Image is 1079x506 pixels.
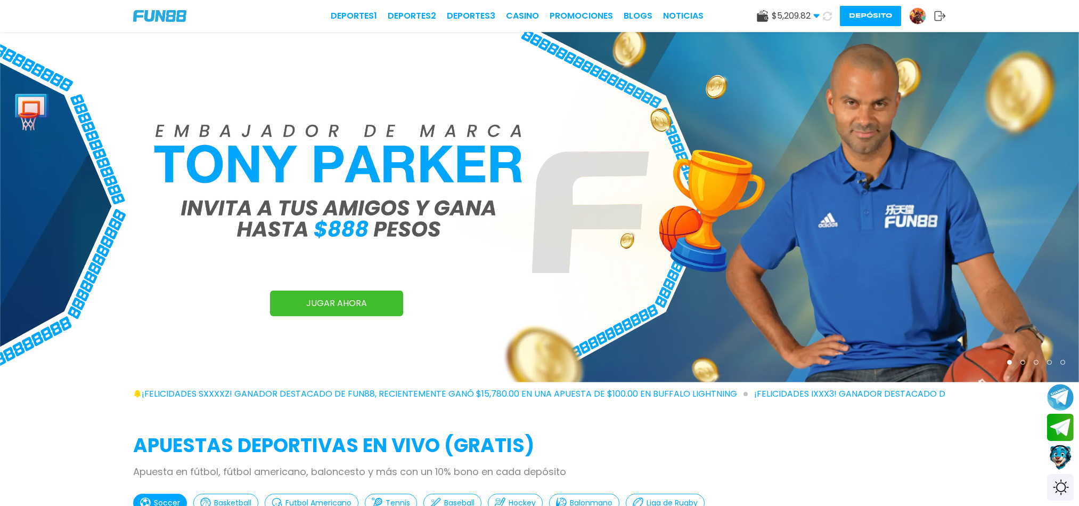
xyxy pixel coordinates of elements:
[840,6,901,26] button: Depósito
[331,10,377,22] a: Deportes1
[142,388,748,400] span: ¡FELICIDADES sxxxxz! GANADOR DESTACADO DE FUN88, RECIENTEMENTE GANÓ $15,780.00 EN UNA APUESTA DE ...
[663,10,704,22] a: NOTICIAS
[270,291,403,316] a: JUGAR AHORA
[1047,383,1074,411] button: Join telegram channel
[909,7,934,25] a: Avatar
[506,10,539,22] a: CASINO
[624,10,652,22] a: BLOGS
[1047,414,1074,441] button: Join telegram
[772,10,820,22] span: $ 5,209.82
[133,431,946,460] h2: APUESTAS DEPORTIVAS EN VIVO (gratis)
[1047,474,1074,501] div: Switch theme
[133,464,946,479] p: Apuesta en fútbol, fútbol americano, baloncesto y más con un 10% bono en cada depósito
[447,10,495,22] a: Deportes3
[550,10,613,22] a: Promociones
[1047,444,1074,471] button: Contact customer service
[910,8,926,24] img: Avatar
[133,10,186,22] img: Company Logo
[388,10,436,22] a: Deportes2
